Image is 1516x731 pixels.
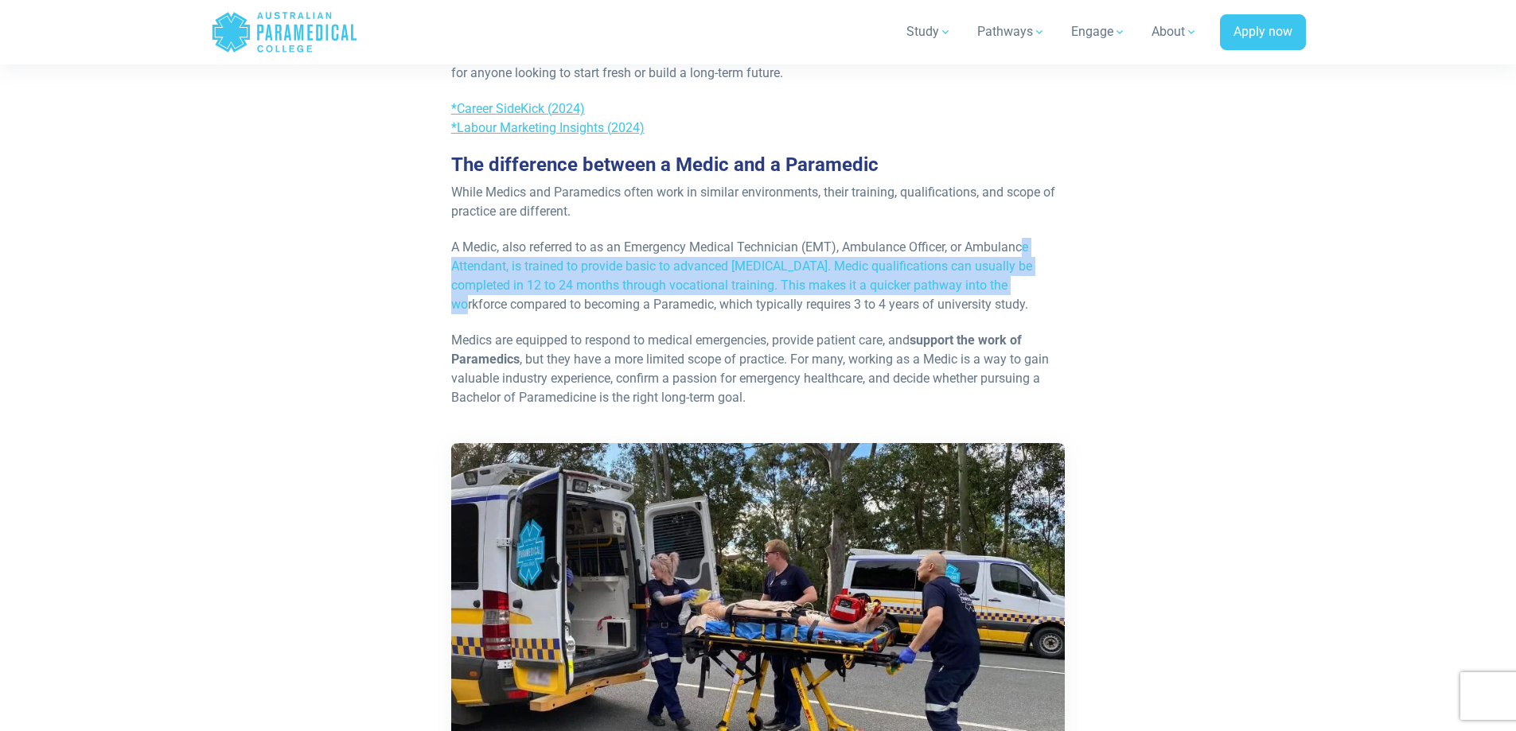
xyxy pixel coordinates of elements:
a: About [1142,10,1207,54]
a: Study [897,10,961,54]
a: *Career SideKick (2024) [451,101,585,116]
p: A Medic, also referred to as an Emergency Medical Technician (EMT), Ambulance Officer, or Ambulan... [451,238,1066,314]
h3: The difference between a Medic and a Paramedic [451,154,1066,177]
a: Pathways [968,10,1055,54]
a: Engage [1062,10,1136,54]
p: Medics are equipped to respond to medical emergencies, provide patient care, and , but they have ... [451,331,1066,407]
a: *Labour Marketing Insights (2024) [451,120,645,135]
strong: support the work of Paramedics [451,332,1022,367]
a: Australian Paramedical College [211,6,358,58]
a: Apply now [1220,14,1306,51]
p: While Medics and Paramedics often work in similar environments, their training, qualifications, a... [451,183,1066,221]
